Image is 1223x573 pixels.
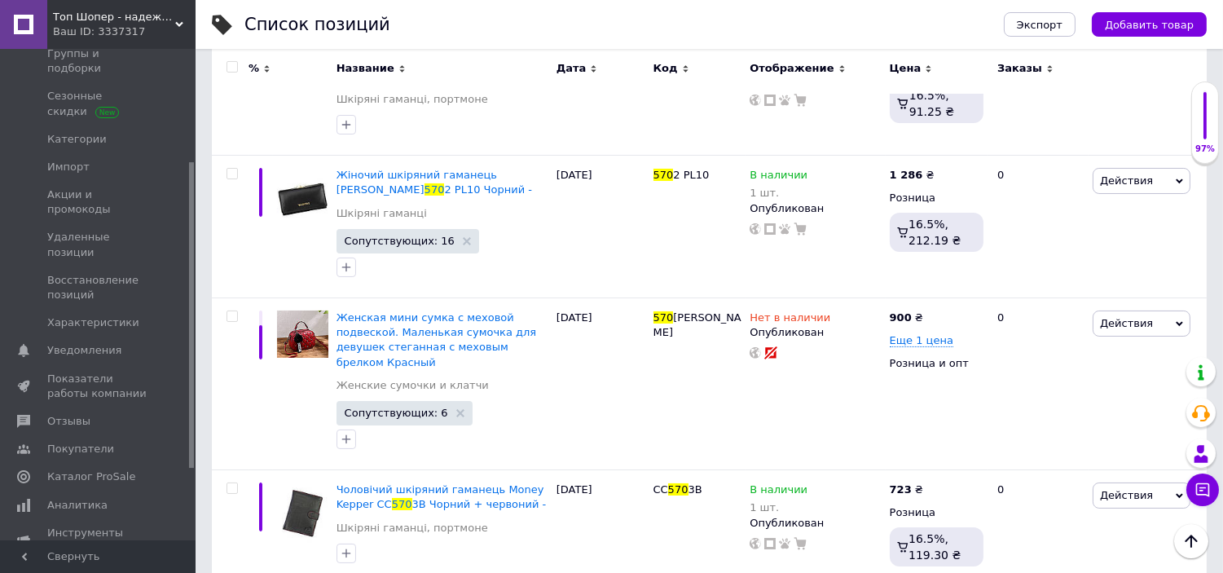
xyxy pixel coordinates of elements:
span: Код [653,61,678,76]
span: Импорт [47,160,90,174]
div: ₴ [890,311,923,325]
button: Чат с покупателем [1186,474,1219,506]
span: Группы и подборки [47,46,151,76]
span: 2 PL10 [673,169,709,181]
button: Добавить товар [1092,12,1207,37]
span: Жіночий шкіряний гаманець [PERSON_NAME] [337,169,497,196]
div: 1 шт. [750,187,807,199]
span: 570 [653,169,674,181]
span: Дата [557,61,587,76]
span: Категории [47,132,107,147]
span: Аналитика [47,498,108,513]
div: Опубликован [750,516,881,531]
span: Показатели работы компании [47,372,151,401]
span: Инструменты вебмастера и SEO [47,526,151,555]
span: Действия [1100,174,1153,187]
span: 570 [425,183,445,196]
span: Цена [890,61,922,76]
div: 97% [1192,143,1218,155]
img: Женская мини сумка с меховой подвеской. Маленькая сумочка для девушек стеганная с меховым брелком... [277,311,328,358]
span: Чоловічий шкіряний гаманець Money Kepper CC [337,483,544,510]
span: В наличии [750,483,807,500]
span: Действия [1100,489,1153,501]
span: CC [653,483,668,496]
img: Жіночий шкіряний гаманець Valentini 5702 PL10 Чорний - [277,168,328,230]
span: Еще 1 цена [890,334,953,347]
span: 570 [668,483,688,496]
span: Удаленные позиции [47,230,151,259]
span: Сопутствующих: 16 [345,236,455,246]
div: [DATE] [552,156,649,298]
button: Экспорт [1004,12,1076,37]
span: Сезонные скидки [47,89,151,118]
span: В наличии [750,169,807,186]
span: Действия [1100,317,1153,329]
span: 570 [653,311,674,324]
div: Розница [890,191,983,205]
b: 900 [890,311,912,324]
span: Характеристики [47,315,139,330]
div: Ваш ID: 3337317 [53,24,196,39]
div: 1 шт. [750,501,807,513]
div: Опубликован [750,201,881,216]
span: 3B Чорний + червоний - [412,498,547,510]
a: Шкіряні гаманці, портмоне [337,521,488,536]
span: 16.5%, 119.30 ₴ [908,532,961,562]
span: Отзывы [47,414,90,429]
div: Список позиций [244,16,390,33]
span: Восстановление позиций [47,273,151,302]
span: Добавить товар [1105,19,1194,31]
span: Топ Шопер - надежный и перспективный интернет-магазин постельного белья,сумок и аксессуаров [53,10,175,24]
span: Отображение [750,61,834,76]
span: Уведомления [47,343,121,358]
b: 1 286 [890,169,923,181]
div: [DATE] [552,298,649,470]
div: ₴ [890,483,923,497]
a: Женские сумочки и клатчи [337,378,489,393]
span: 2 PL10 Чорний - [444,183,532,196]
div: Розница [890,505,983,520]
div: Опубликован [750,325,881,340]
a: Шкіряні гаманці [337,206,427,221]
span: [PERSON_NAME] [653,311,741,338]
span: Покупатели [47,442,114,456]
span: Заказы [997,61,1042,76]
span: 3B [688,483,702,496]
a: Чоловічий шкіряний гаманець Money Kepper CC5703B Чорний + червоний - [337,483,547,510]
b: 723 [890,483,912,496]
span: Сопутствующих: 6 [345,408,448,418]
div: Розница и опт [890,356,983,371]
div: 0 [988,156,1089,298]
span: Нет в наличии [750,311,830,328]
a: Шкіряні гаманці, портмоне [337,92,488,107]
span: Каталог ProSale [47,469,135,484]
img: Чоловічий шкіряний гаманець Money Kepper CC 5703B Чорний + червоний - [277,483,328,544]
span: Название [337,61,394,76]
span: 570 [392,498,412,510]
button: Наверх [1174,524,1208,558]
div: 0 [988,298,1089,470]
span: % [249,61,259,76]
div: ₴ [890,168,935,183]
span: 16.5%, 212.19 ₴ [908,218,961,247]
span: Акции и промокоды [47,187,151,217]
span: Экспорт [1017,19,1062,31]
a: Жіночий шкіряний гаманець [PERSON_NAME]5702 PL10 Чорний - [337,169,532,196]
a: Женская мини сумка с меховой подвеской. Маленькая сумочка для девушек стеганная с меховым брелком... [337,311,537,368]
